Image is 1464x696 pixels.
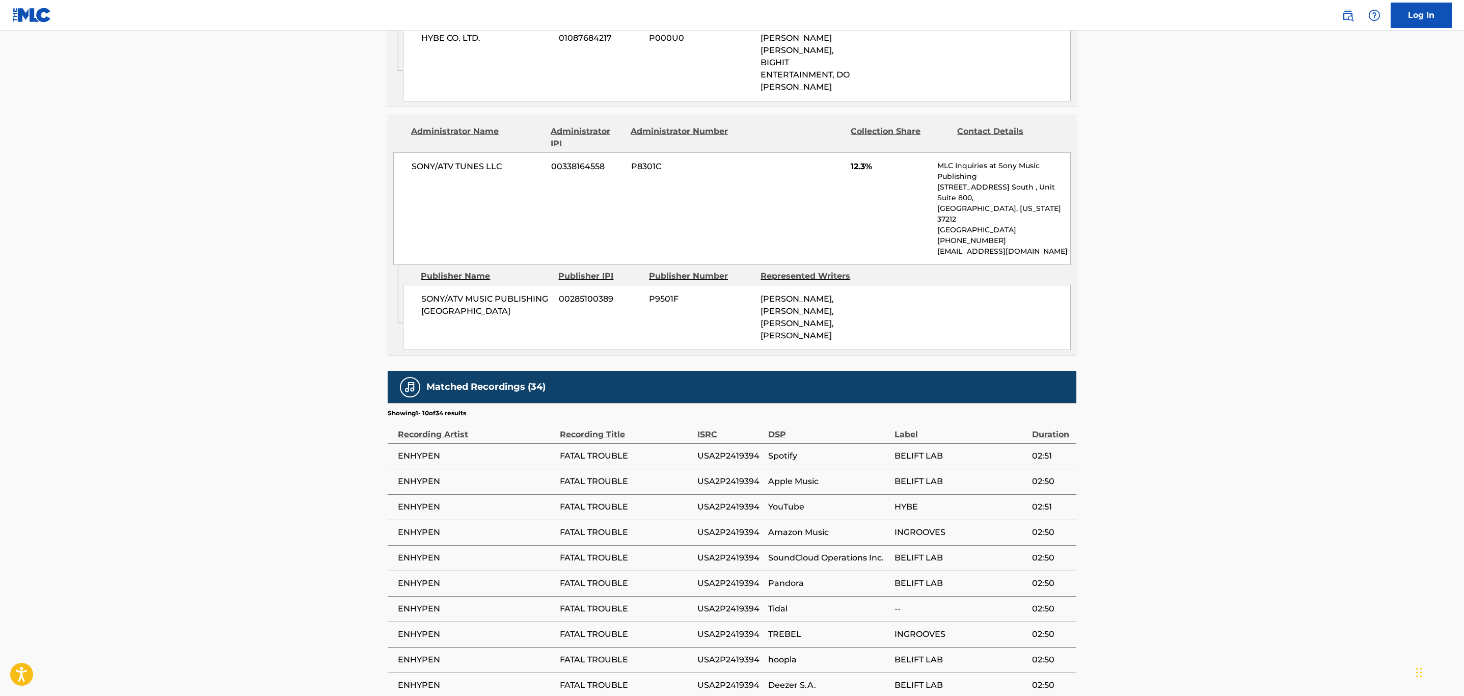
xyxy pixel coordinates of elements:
[761,294,834,340] span: [PERSON_NAME], [PERSON_NAME], [PERSON_NAME], [PERSON_NAME]
[560,475,692,488] span: FATAL TROUBLE
[768,654,889,666] span: hoopla
[697,679,763,691] span: USA2P2419394
[937,225,1070,235] p: [GEOGRAPHIC_DATA]
[894,418,1027,441] div: Label
[851,160,930,173] span: 12.3%
[1338,5,1358,25] a: Public Search
[649,270,753,282] div: Publisher Number
[559,32,641,44] span: 01087684217
[768,475,889,488] span: Apple Music
[768,552,889,564] span: SoundCloud Operations Inc.
[768,450,889,462] span: Spotify
[560,450,692,462] span: FATAL TROUBLE
[1416,657,1422,688] div: Drag
[937,203,1070,225] p: [GEOGRAPHIC_DATA], [US_STATE] 37212
[1364,5,1385,25] div: Help
[697,450,763,462] span: USA2P2419394
[894,501,1027,513] span: HYBE
[768,418,889,441] div: DSP
[768,603,889,615] span: Tidal
[426,381,546,393] h5: Matched Recordings (34)
[937,235,1070,246] p: [PHONE_NUMBER]
[560,526,692,539] span: FATAL TROUBLE
[894,526,1027,539] span: INGROOVES
[761,33,850,92] span: [PERSON_NAME] [PERSON_NAME], BIGHIT ENTERTAINMENT, DO [PERSON_NAME]
[388,409,466,418] p: Showing 1 - 10 of 34 results
[1391,3,1452,28] a: Log In
[697,526,763,539] span: USA2P2419394
[894,475,1027,488] span: BELIFT LAB
[697,577,763,590] span: USA2P2419394
[894,654,1027,666] span: BELIFT LAB
[558,270,641,282] div: Publisher IPI
[398,526,555,539] span: ENHYPEN
[421,293,551,317] span: SONY/ATV MUSIC PUBLISHING [GEOGRAPHIC_DATA]
[1032,654,1071,666] span: 02:50
[631,160,730,173] span: P8301C
[404,381,416,393] img: Matched Recordings
[649,293,753,305] span: P9501F
[768,501,889,513] span: YouTube
[560,679,692,691] span: FATAL TROUBLE
[1032,552,1071,564] span: 02:50
[398,418,555,441] div: Recording Artist
[560,552,692,564] span: FATAL TROUBLE
[411,125,543,150] div: Administrator Name
[398,654,555,666] span: ENHYPEN
[560,603,692,615] span: FATAL TROUBLE
[1032,603,1071,615] span: 02:50
[768,526,889,539] span: Amazon Music
[398,552,555,564] span: ENHYPEN
[559,293,641,305] span: 00285100389
[697,475,763,488] span: USA2P2419394
[1032,475,1071,488] span: 02:50
[12,8,51,22] img: MLC Logo
[697,552,763,564] span: USA2P2419394
[1032,526,1071,539] span: 02:50
[768,577,889,590] span: Pandora
[398,628,555,640] span: ENHYPEN
[398,475,555,488] span: ENHYPEN
[894,603,1027,615] span: --
[398,603,555,615] span: ENHYPEN
[1032,501,1071,513] span: 02:51
[560,628,692,640] span: FATAL TROUBLE
[398,501,555,513] span: ENHYPEN
[768,628,889,640] span: TREBEL
[412,160,544,173] span: SONY/ATV TUNES LLC
[560,418,692,441] div: Recording Title
[697,418,763,441] div: ISRC
[697,654,763,666] span: USA2P2419394
[1368,9,1380,21] img: help
[398,577,555,590] span: ENHYPEN
[1032,577,1071,590] span: 02:50
[1032,418,1071,441] div: Duration
[421,32,551,44] span: HYBE CO. LTD.
[894,552,1027,564] span: BELIFT LAB
[649,32,753,44] span: P000U0
[894,577,1027,590] span: BELIFT LAB
[937,182,1070,203] p: [STREET_ADDRESS] South , Unit Suite 800,
[631,125,729,150] div: Administrator Number
[560,501,692,513] span: FATAL TROUBLE
[697,603,763,615] span: USA2P2419394
[957,125,1056,150] div: Contact Details
[398,450,555,462] span: ENHYPEN
[697,628,763,640] span: USA2P2419394
[894,679,1027,691] span: BELIFT LAB
[768,679,889,691] span: Deezer S.A.
[560,577,692,590] span: FATAL TROUBLE
[551,160,623,173] span: 00338164558
[398,679,555,691] span: ENHYPEN
[937,160,1070,182] p: MLC Inquiries at Sony Music Publishing
[937,246,1070,257] p: [EMAIL_ADDRESS][DOMAIN_NAME]
[761,270,864,282] div: Represented Writers
[894,450,1027,462] span: BELIFT LAB
[894,628,1027,640] span: INGROOVES
[1413,647,1464,696] iframe: Chat Widget
[560,654,692,666] span: FATAL TROUBLE
[1032,628,1071,640] span: 02:50
[1032,679,1071,691] span: 02:50
[1342,9,1354,21] img: search
[851,125,950,150] div: Collection Share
